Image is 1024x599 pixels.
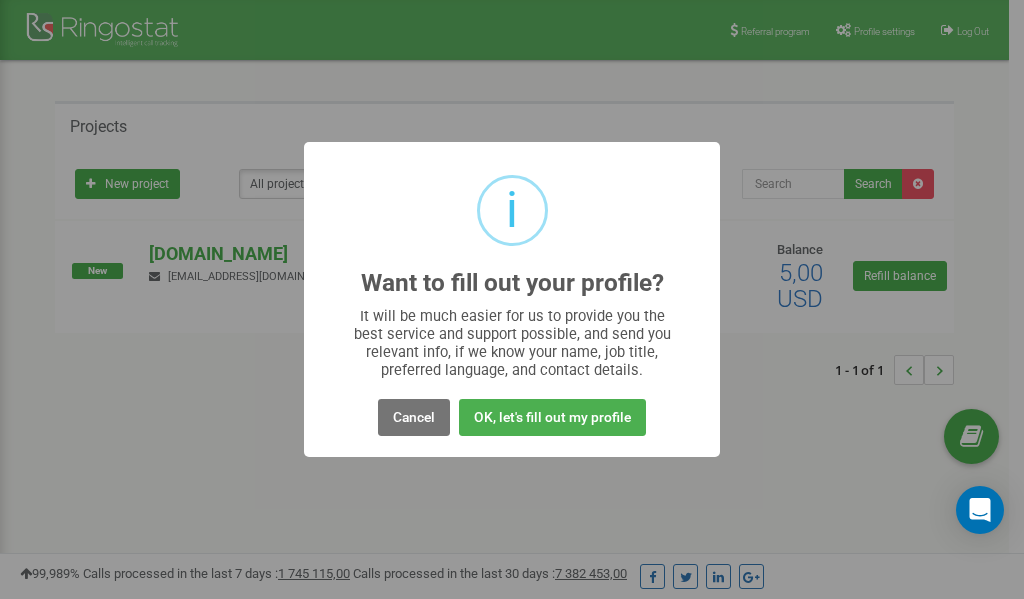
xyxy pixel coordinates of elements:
[459,399,646,436] button: OK, let's fill out my profile
[361,270,664,297] h2: Want to fill out your profile?
[344,307,681,379] div: It will be much easier for us to provide you the best service and support possible, and send you ...
[956,486,1004,534] div: Open Intercom Messenger
[506,178,518,243] div: i
[378,399,450,436] button: Cancel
